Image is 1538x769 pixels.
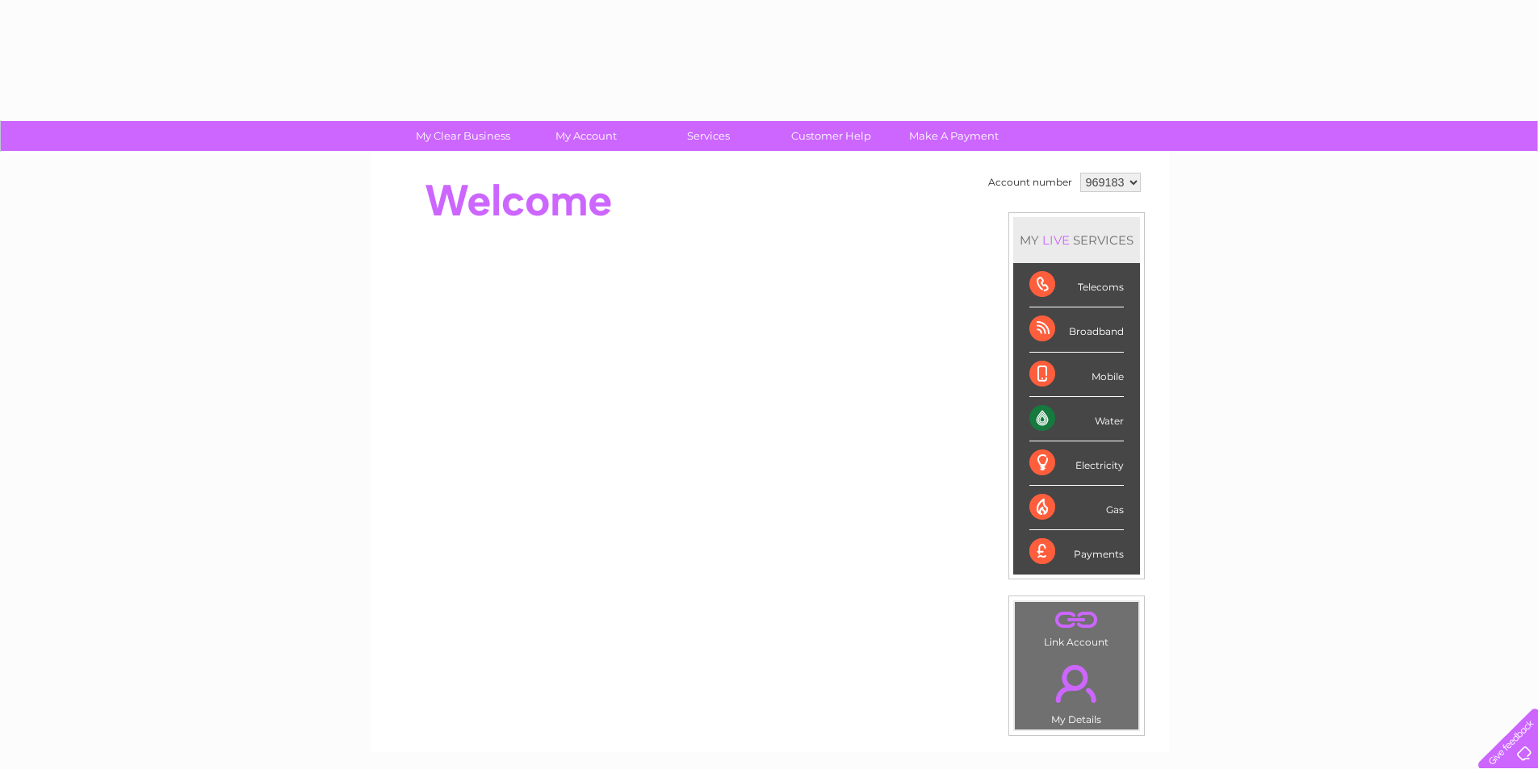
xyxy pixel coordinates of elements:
td: My Details [1014,651,1139,730]
a: Services [642,121,775,151]
div: Electricity [1029,441,1124,486]
div: Telecoms [1029,263,1124,307]
div: Payments [1029,530,1124,574]
div: Water [1029,397,1124,441]
div: Broadband [1029,307,1124,352]
div: LIVE [1039,232,1073,248]
div: Mobile [1029,353,1124,397]
a: My Account [519,121,652,151]
td: Account number [984,169,1076,196]
div: MY SERVICES [1013,217,1140,263]
td: Link Account [1014,601,1139,652]
div: Gas [1029,486,1124,530]
a: . [1019,655,1134,712]
a: Customer Help [765,121,898,151]
a: My Clear Business [396,121,530,151]
a: . [1019,606,1134,634]
a: Make A Payment [887,121,1020,151]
